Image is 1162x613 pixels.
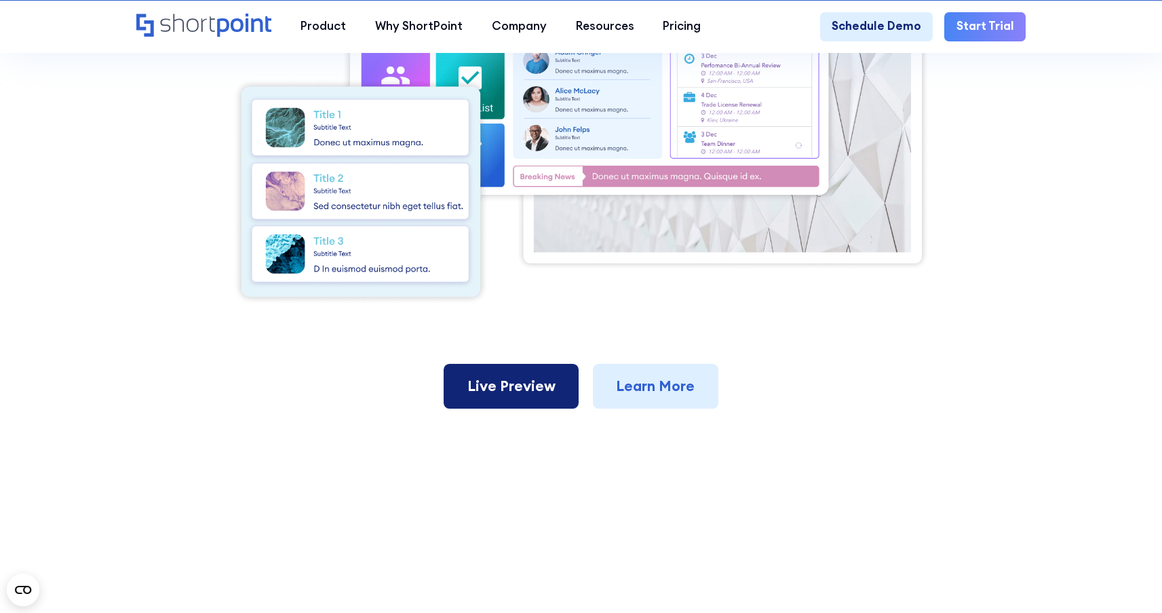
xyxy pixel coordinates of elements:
[492,18,547,35] div: Company
[444,364,579,409] a: Live Preview
[7,574,39,606] button: Open CMP widget
[561,12,648,41] a: Resources
[136,14,271,39] a: Home
[576,18,634,35] div: Resources
[648,12,716,41] a: Pricing
[301,18,346,35] div: Product
[477,12,561,41] a: Company
[286,12,361,41] a: Product
[944,12,1025,41] a: Start Trial
[593,364,718,409] a: Learn More
[375,18,463,35] div: Why ShortPoint
[361,12,478,41] a: Why ShortPoint
[820,12,933,41] a: Schedule Demo
[918,456,1162,613] iframe: Chat Widget
[663,18,701,35] div: Pricing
